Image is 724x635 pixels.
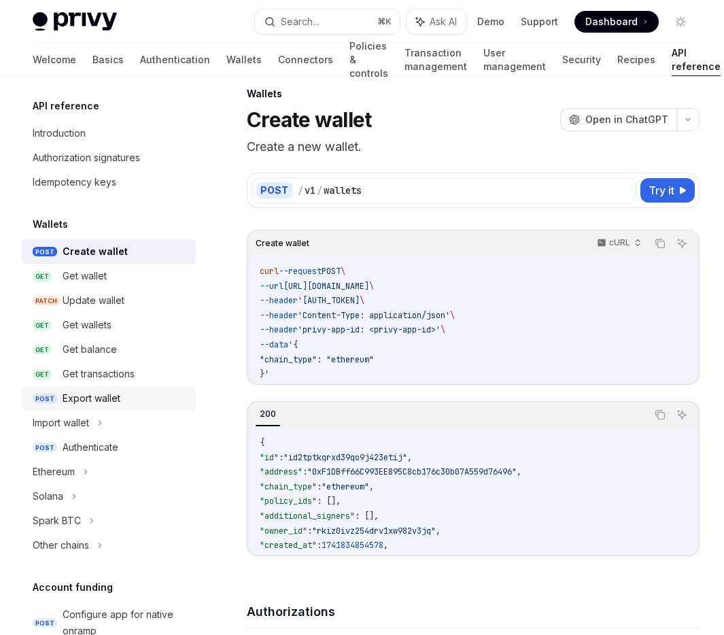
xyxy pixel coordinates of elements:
span: GET [33,369,52,379]
a: Connectors [278,44,333,76]
span: "id" [260,452,279,463]
span: POST [322,266,341,277]
span: , [407,452,412,463]
div: Introduction [33,125,86,141]
button: Copy the contents from the code block [651,406,669,424]
span: : [279,452,283,463]
a: POSTExport wallet [22,386,196,411]
button: Ask AI [407,10,466,34]
span: Create wallet [256,238,309,249]
div: Import wallet [33,415,89,431]
a: Authentication [140,44,210,76]
span: Dashboard [585,15,638,29]
span: POST [33,394,57,404]
span: "rkiz0ivz254drv1xw982v3jq" [312,526,436,536]
span: POST [33,443,57,453]
a: Introduction [22,121,196,145]
span: Ask AI [430,15,457,29]
a: PATCHUpdate wallet [22,288,196,313]
span: }' [260,368,269,379]
h5: Account funding [33,579,113,596]
a: Basics [92,44,124,76]
span: \ [369,281,374,292]
h1: Create wallet [247,107,371,132]
a: Authorization signatures [22,145,196,170]
span: : [], [355,511,379,521]
button: Open in ChatGPT [560,108,676,131]
button: Copy the contents from the code block [651,235,669,252]
div: Get balance [63,341,117,358]
span: PATCH [33,296,60,306]
div: Authorization signatures [33,150,140,166]
a: User management [483,44,546,76]
span: [URL][DOMAIN_NAME] [283,281,369,292]
a: POSTCreate wallet [22,239,196,264]
a: GETGet transactions [22,362,196,386]
button: Try it [640,178,695,203]
button: Toggle dark mode [670,11,691,33]
span: : [303,466,307,477]
button: Ask AI [673,406,691,424]
a: GETGet wallet [22,264,196,288]
p: Create a new wallet. [247,137,700,156]
span: : [], [317,496,341,507]
span: --data [260,339,288,350]
span: "id2tptkqrxd39qo9j423etij" [283,452,407,463]
span: POST [33,247,57,257]
span: '{ [288,339,298,350]
div: Get wallets [63,317,111,333]
span: --request [279,266,322,277]
span: : [307,526,312,536]
a: Policies & controls [349,44,388,76]
span: : [317,540,322,551]
span: "ethereum" [322,481,369,492]
span: \ [360,295,364,306]
div: wallets [324,184,362,197]
span: , [436,526,441,536]
span: "chain_type" [260,481,317,492]
span: Try it [649,182,674,199]
span: GET [33,271,52,281]
span: \ [450,310,455,321]
span: , [383,540,388,551]
div: v1 [305,184,315,197]
span: POST [33,618,57,628]
div: Spark BTC [33,513,81,529]
div: Get wallet [63,268,107,284]
span: curl [260,266,279,277]
h4: Authorizations [247,602,700,621]
a: Security [562,44,601,76]
span: , [369,481,374,492]
span: 1741834854578 [322,540,383,551]
a: GETGet balance [22,337,196,362]
span: --header [260,295,298,306]
div: Wallets [247,87,700,101]
span: GET [33,320,52,330]
span: \ [341,266,345,277]
span: "additional_signers" [260,511,355,521]
span: --url [260,281,283,292]
div: Get transactions [63,366,135,382]
a: Wallets [226,44,262,76]
span: "chain_type": "ethereum" [260,354,374,365]
h5: API reference [33,98,99,114]
a: Idempotency keys [22,170,196,194]
div: POST [256,182,292,199]
span: '[AUTH_TOKEN] [298,295,360,306]
img: light logo [33,12,117,31]
span: "0xF1DBff66C993EE895C8cb176c30b07A559d76496" [307,466,517,477]
span: 'Content-Type: application/json' [298,310,450,321]
a: GETGet wallets [22,313,196,337]
span: { [260,437,264,448]
a: Recipes [617,44,655,76]
a: Welcome [33,44,76,76]
a: Support [521,15,558,29]
a: Dashboard [574,11,659,33]
p: cURL [609,237,630,248]
a: Transaction management [404,44,467,76]
span: Open in ChatGPT [585,113,668,126]
span: : [317,481,322,492]
span: "created_at" [260,540,317,551]
button: cURL [589,232,647,255]
a: Demo [477,15,504,29]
